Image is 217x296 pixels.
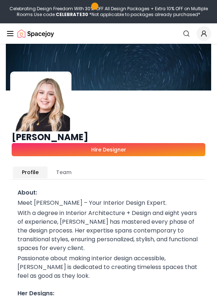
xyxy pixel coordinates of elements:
a: Spacejoy [18,26,54,41]
div: Celebrating Design Freedom With 30% OFF All Design Packages + Extra 10% OFF on Multiple Rooms. [3,6,214,18]
p: With a degree in Interior Architecture + Design and eight years of experience, [PERSON_NAME] has ... [18,209,199,253]
b: CELEBRATE30 [56,11,88,18]
span: Use code: [34,11,88,18]
img: Hannah cover image [6,44,211,91]
img: Spacejoy Logo [18,26,54,41]
button: Team [47,166,80,178]
button: Profile [13,166,47,178]
nav: Global [6,23,211,44]
span: *Not applicable to packages already purchased* [88,11,200,18]
h1: [PERSON_NAME] [12,131,205,143]
a: Hire Designer [12,143,205,156]
img: designer [12,73,70,131]
h3: About: [18,188,199,197]
p: Passionate about making interior design accessible, [PERSON_NAME] is dedicated to creating timele... [18,254,199,280]
p: Meet [PERSON_NAME] – Your Interior Design Expert. [18,199,199,207]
